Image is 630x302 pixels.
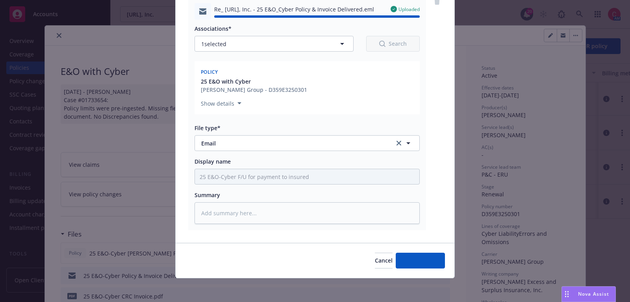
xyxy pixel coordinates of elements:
button: Nova Assist [561,286,616,302]
div: Drag to move [562,287,572,302]
span: Nova Assist [578,291,609,297]
span: Cancel [375,257,393,264]
button: Cancel [375,253,393,268]
button: Add files [396,253,445,268]
span: Add files [409,257,432,264]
